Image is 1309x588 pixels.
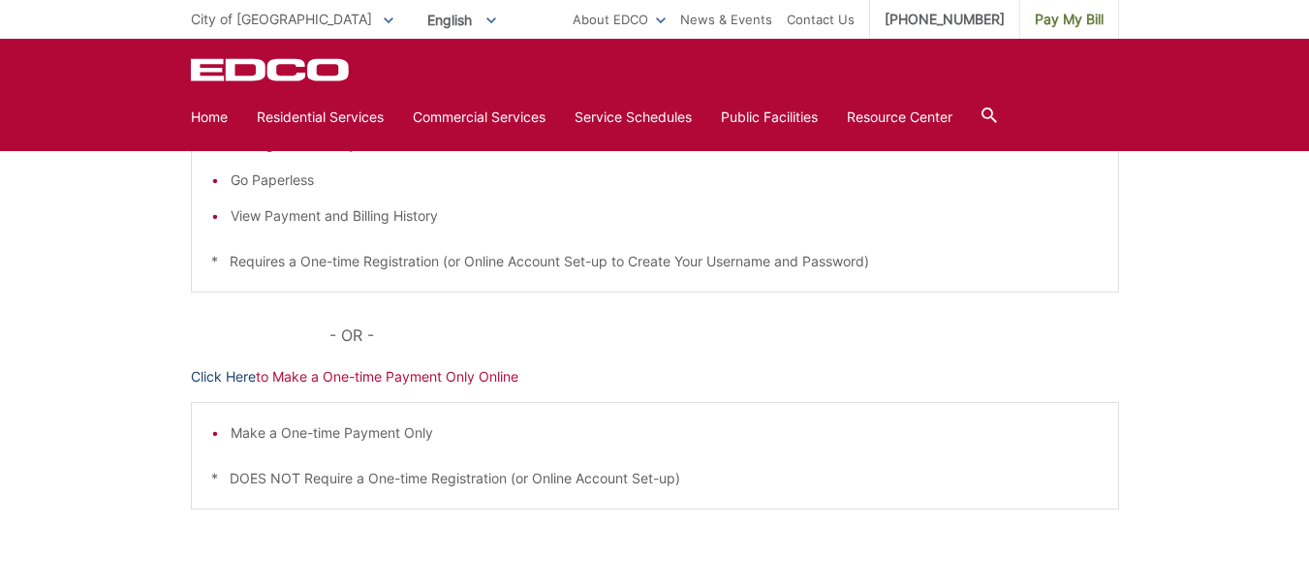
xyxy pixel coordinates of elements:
li: Make a One-time Payment Only [231,422,1099,444]
a: Service Schedules [575,107,692,128]
li: Go Paperless [231,170,1099,191]
a: Public Facilities [721,107,818,128]
p: * Requires a One-time Registration (or Online Account Set-up to Create Your Username and Password) [211,251,1099,272]
a: EDCD logo. Return to the homepage. [191,58,352,81]
a: Commercial Services [413,107,545,128]
p: * DOES NOT Require a One-time Registration (or Online Account Set-up) [211,468,1099,489]
p: to Make a One-time Payment Only Online [191,366,1119,387]
a: Contact Us [787,9,855,30]
a: News & Events [680,9,772,30]
span: English [413,4,511,36]
a: Home [191,107,228,128]
a: About EDCO [573,9,666,30]
span: City of [GEOGRAPHIC_DATA] [191,11,372,27]
p: - OR - [329,322,1118,349]
a: Resource Center [847,107,952,128]
li: View Payment and Billing History [231,205,1099,227]
a: Click Here [191,366,256,387]
a: Residential Services [257,107,384,128]
span: Pay My Bill [1035,9,1104,30]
